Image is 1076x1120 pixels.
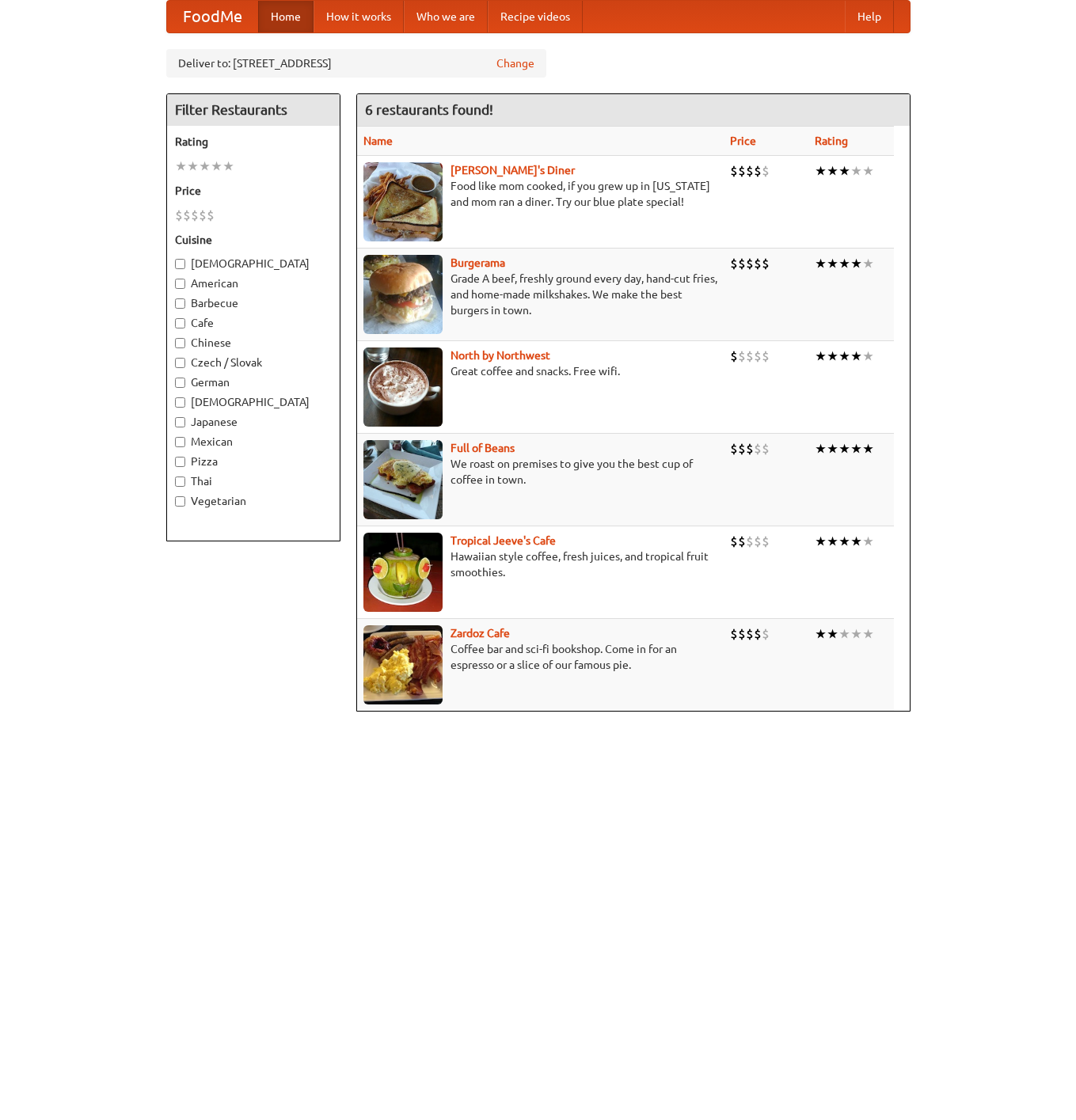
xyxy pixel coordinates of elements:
[862,162,874,180] li: ★
[754,625,762,643] li: $
[746,347,754,365] li: $
[754,347,762,365] li: $
[175,207,183,224] li: $
[754,162,762,180] li: $
[166,49,546,78] div: Deliver to: [STREET_ADDRESS]
[175,355,332,370] label: Czech / Slovak
[850,440,862,457] li: ★
[815,255,827,272] li: ★
[175,295,332,311] label: Barbecue
[738,255,746,272] li: $
[175,279,185,289] input: American
[730,255,738,272] li: $
[175,437,185,447] input: Mexican
[746,625,754,643] li: $
[730,135,756,147] a: Price
[850,625,862,643] li: ★
[730,440,738,457] li: $
[738,347,746,365] li: $
[187,158,199,175] li: ★
[762,255,770,272] li: $
[488,1,583,32] a: Recipe videos
[451,164,575,177] a: [PERSON_NAME]'s Diner
[167,1,258,32] a: FoodMe
[850,162,862,180] li: ★
[762,440,770,457] li: $
[730,162,738,180] li: $
[363,641,717,673] p: Coffee bar and sci-fi bookshop. Come in for an espresso or a slice of our famous pie.
[363,255,443,334] img: burgerama.jpg
[175,493,332,509] label: Vegetarian
[175,374,332,390] label: German
[451,442,515,454] a: Full of Beans
[222,158,234,175] li: ★
[838,440,850,457] li: ★
[175,315,332,331] label: Cafe
[746,533,754,550] li: $
[175,256,332,271] label: [DEMOGRAPHIC_DATA]
[183,207,191,224] li: $
[815,533,827,550] li: ★
[363,625,443,704] img: zardoz.jpg
[827,162,838,180] li: ★
[175,394,332,410] label: [DEMOGRAPHIC_DATA]
[175,298,185,309] input: Barbecue
[175,232,332,248] h5: Cuisine
[363,135,393,147] a: Name
[862,533,874,550] li: ★
[815,162,827,180] li: ★
[175,259,185,269] input: [DEMOGRAPHIC_DATA]
[738,162,746,180] li: $
[827,533,838,550] li: ★
[496,55,534,71] a: Change
[175,454,332,469] label: Pizza
[363,178,717,210] p: Food like mom cooked, if you grew up in [US_STATE] and mom ran a diner. Try our blue plate special!
[363,533,443,612] img: jeeves.jpg
[451,256,505,269] b: Burgerama
[167,94,340,126] h4: Filter Restaurants
[314,1,404,32] a: How it works
[754,255,762,272] li: $
[199,207,207,224] li: $
[191,207,199,224] li: $
[363,347,443,427] img: north.jpg
[827,347,838,365] li: ★
[175,335,332,351] label: Chinese
[175,134,332,150] h5: Rating
[451,627,510,640] a: Zardoz Cafe
[738,440,746,457] li: $
[827,255,838,272] li: ★
[175,457,185,467] input: Pizza
[762,347,770,365] li: $
[363,440,443,519] img: beans.jpg
[850,533,862,550] li: ★
[815,135,848,147] a: Rating
[451,534,556,547] b: Tropical Jeeve's Cafe
[754,440,762,457] li: $
[451,349,550,362] b: North by Northwest
[211,158,222,175] li: ★
[175,397,185,408] input: [DEMOGRAPHIC_DATA]
[838,162,850,180] li: ★
[850,347,862,365] li: ★
[746,162,754,180] li: $
[175,338,185,348] input: Chinese
[838,533,850,550] li: ★
[862,255,874,272] li: ★
[365,102,493,117] ng-pluralize: 6 restaurants found!
[862,625,874,643] li: ★
[175,318,185,328] input: Cafe
[175,183,332,199] h5: Price
[762,533,770,550] li: $
[175,476,185,487] input: Thai
[175,434,332,450] label: Mexican
[738,625,746,643] li: $
[827,625,838,643] li: ★
[363,162,443,241] img: sallys.jpg
[827,440,838,457] li: ★
[762,162,770,180] li: $
[738,533,746,550] li: $
[730,625,738,643] li: $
